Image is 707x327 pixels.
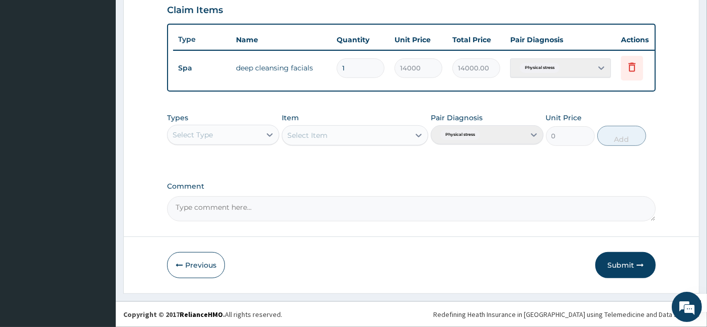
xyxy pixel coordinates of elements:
[167,114,188,122] label: Types
[116,301,707,327] footer: All rights reserved.
[616,30,666,50] th: Actions
[231,58,332,78] td: deep cleansing facials
[389,30,447,50] th: Unit Price
[19,50,41,75] img: d_794563401_company_1708531726252_794563401
[173,59,231,77] td: Spa
[167,182,656,191] label: Comment
[332,30,389,50] th: Quantity
[167,252,225,278] button: Previous
[52,56,169,69] div: Chat with us now
[231,30,332,50] th: Name
[505,30,616,50] th: Pair Diagnosis
[433,309,699,319] div: Redefining Heath Insurance in [GEOGRAPHIC_DATA] using Telemedicine and Data Science!
[165,5,189,29] div: Minimize live chat window
[123,310,225,319] strong: Copyright © 2017 .
[58,99,139,201] span: We're online!
[5,219,192,255] textarea: Type your message and hit 'Enter'
[173,130,213,140] div: Select Type
[546,113,582,123] label: Unit Price
[431,113,483,123] label: Pair Diagnosis
[167,5,223,16] h3: Claim Items
[447,30,505,50] th: Total Price
[173,30,231,49] th: Type
[595,252,656,278] button: Submit
[180,310,223,319] a: RelianceHMO
[597,126,646,146] button: Add
[282,113,299,123] label: Item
